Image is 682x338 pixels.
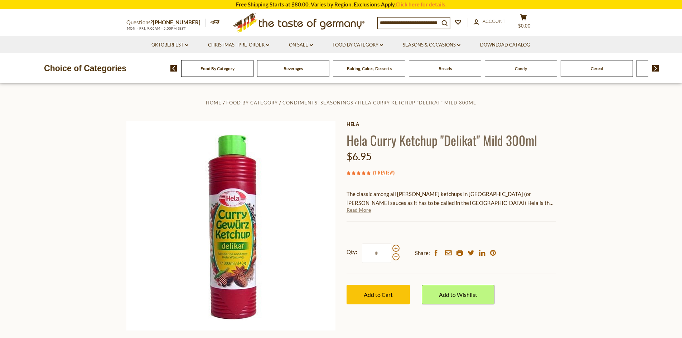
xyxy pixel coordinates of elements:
span: $6.95 [347,150,372,162]
a: Baking, Cakes, Desserts [347,66,392,71]
p: The classic among all [PERSON_NAME] ketchups in [GEOGRAPHIC_DATA] (or [PERSON_NAME] sauces as it ... [347,190,556,207]
span: ( ) [373,169,395,176]
span: Account [483,18,506,24]
span: Share: [415,249,430,258]
span: $0.00 [518,23,531,29]
a: Read More [347,206,371,214]
a: Oktoberfest [151,41,188,49]
a: Home [206,100,222,106]
a: Condiments, Seasonings [282,100,353,106]
a: Add to Wishlist [422,285,494,304]
button: Add to Cart [347,285,410,304]
a: Cereal [591,66,603,71]
a: Food By Category [200,66,234,71]
a: Download Catalog [480,41,530,49]
strong: Qty: [347,248,357,256]
a: Click here for details. [396,1,446,8]
img: next arrow [652,65,659,72]
a: Beverages [284,66,303,71]
span: MON - FRI, 9:00AM - 5:00PM (EST) [126,26,187,30]
span: Add to Cart [364,291,393,298]
a: Food By Category [226,100,278,106]
a: Account [474,18,506,25]
a: Hela Curry Ketchup "Delikat" Mild 300ml [358,100,476,106]
a: Breads [439,66,452,71]
a: Christmas - PRE-ORDER [208,41,269,49]
img: previous arrow [170,65,177,72]
button: $0.00 [513,14,535,32]
a: Seasons & Occasions [403,41,460,49]
a: Food By Category [333,41,383,49]
a: On Sale [289,41,313,49]
a: Candy [515,66,527,71]
a: Hela [347,121,556,127]
p: Questions? [126,18,206,27]
h1: Hela Curry Ketchup "Delikat" Mild 300ml [347,132,556,148]
input: Qty: [362,243,391,263]
a: 1 Review [374,169,393,177]
a: [PHONE_NUMBER] [153,19,200,25]
img: Hela Curry Gewurz Ketchup Delikat [126,121,336,330]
